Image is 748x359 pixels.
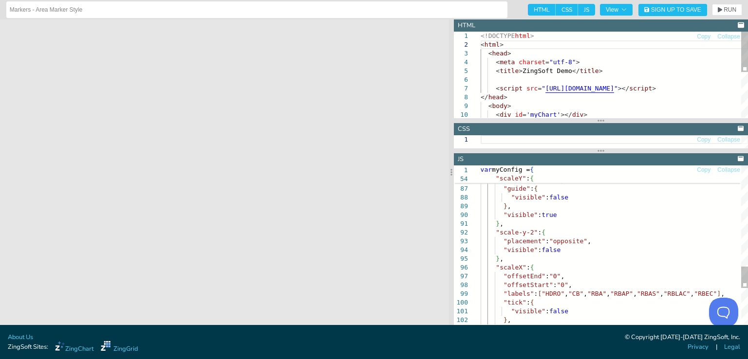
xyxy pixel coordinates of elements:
span: = [538,85,542,92]
div: 91 [454,219,468,228]
span: > [576,58,580,66]
span: <!DOCTYPE [481,32,515,39]
span: , [500,255,504,262]
span: = [523,111,526,118]
span: " [614,85,618,92]
span: Collapse [717,167,740,173]
span: : [530,185,534,192]
span: > [507,50,511,57]
span: : [538,246,542,253]
div: 9 [454,102,468,110]
span: : [526,299,530,306]
span: Copy [697,167,711,173]
span: , [721,290,725,297]
span: } [504,202,507,210]
span: } [496,255,500,262]
span: script [500,85,523,92]
div: 8 [454,93,468,102]
span: "CB" [568,290,583,297]
span: { [530,264,534,271]
span: body [492,102,507,109]
span: head [492,50,507,57]
span: "labels" [504,290,534,297]
span: head [488,93,503,101]
div: 93 [454,237,468,246]
div: 90 [454,211,468,219]
div: 6 [454,75,468,84]
div: 86 [454,176,468,184]
span: div [572,111,583,118]
span: false [549,194,568,201]
span: myConfig = [492,166,530,173]
span: , [660,290,664,297]
span: "RBLAC" [663,290,690,297]
div: 10 [454,110,468,119]
button: Copy [696,135,711,144]
div: 4 [454,58,468,67]
div: 1 [454,135,468,144]
span: "offsetEnd" [504,176,545,183]
span: Copy [697,137,711,143]
iframe: Toggle Customer Support [709,298,738,327]
div: 96 [454,263,468,272]
a: ZingGrid [101,341,138,354]
span: "scaleY" [496,175,526,182]
span: > [598,67,602,74]
span: : [545,237,549,245]
div: 98 [454,281,468,289]
span: "0" [557,281,568,288]
span: div [500,111,511,118]
span: > [500,41,504,48]
span: "scale-y-2" [496,229,538,236]
div: 1 [454,32,468,40]
span: > [519,67,523,74]
span: , [587,237,591,245]
span: meta [500,58,515,66]
div: 87 [454,184,468,193]
span: : [538,211,542,218]
span: : [553,281,557,288]
span: "offsetEnd" [504,272,545,280]
span: true [542,211,557,218]
span: : [538,229,542,236]
span: < [481,41,485,48]
div: © Copyright [DATE]-[DATE] ZingSoft, Inc. [625,333,740,342]
span: "0" [549,272,560,280]
span: = [545,58,549,66]
span: < [496,111,500,118]
span: < [496,58,500,66]
span: , [633,290,637,297]
a: ZingChart [55,341,93,354]
span: "visible" [504,211,538,218]
div: CSS [458,125,470,134]
span: > [652,85,656,92]
span: Collapse [717,137,740,143]
div: 94 [454,246,468,254]
button: Copy [696,165,711,175]
button: Collapse [717,32,741,41]
div: 89 [454,202,468,211]
div: 102 [454,316,468,324]
span: "scaleX" [496,264,526,271]
span: , [606,290,610,297]
span: [URL][DOMAIN_NAME] [545,85,614,92]
span: "tick" [504,299,526,306]
span: : [534,290,538,297]
span: "HDRO" [542,290,564,297]
span: : [545,194,549,201]
span: > [507,102,511,109]
span: 54 [454,175,468,183]
span: , [561,272,564,280]
span: > [583,111,587,118]
span: : [526,175,530,182]
span: var [481,166,492,173]
span: > [504,93,507,101]
span: < [488,102,492,109]
span: , [572,176,576,183]
div: 7 [454,84,468,93]
a: About Us [8,333,33,342]
span: "utf-8" [549,58,576,66]
span: "visible" [511,307,545,315]
span: Copy [697,34,711,39]
span: < [496,85,500,92]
